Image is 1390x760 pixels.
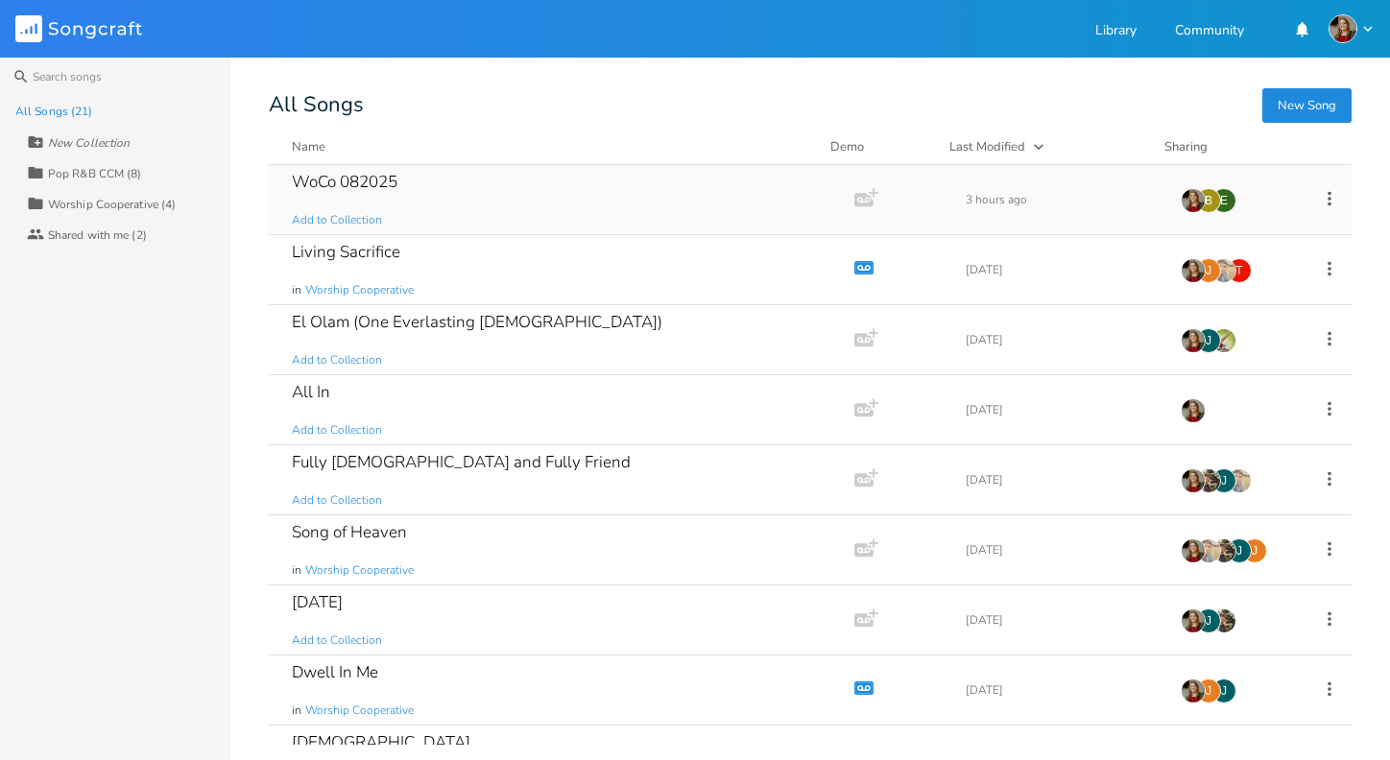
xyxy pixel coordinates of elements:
div: jbspears5698 [1242,538,1267,563]
img: Sheree Wright [1181,608,1206,633]
img: Jenna Yeager [1196,538,1221,563]
div: Shared with me (2) [48,229,147,241]
img: benpatatmusic [1211,608,1236,633]
div: [DATE] [292,594,343,610]
span: Add to Collection [292,632,382,649]
img: Sheree Wright [1181,398,1206,423]
div: [DATE] [966,474,1158,486]
div: Joe Cuyar [1211,468,1236,493]
img: Jenna Yeager [1227,468,1252,493]
img: Sheree Wright [1329,14,1357,43]
span: in [292,702,301,719]
span: Add to Collection [292,492,382,509]
div: Song of Heaven [292,524,407,540]
div: [DATE] [966,334,1158,345]
span: Add to Collection [292,352,382,368]
div: trey.stahlsmith [1227,258,1252,283]
div: 3 hours ago [966,194,1158,205]
img: Sheree Wright [1181,258,1206,283]
span: Worship Cooperative [305,702,414,719]
div: emilylynchcupelli [1211,188,1236,213]
a: Community [1175,24,1244,40]
img: Sheree Wright [1181,468,1206,493]
div: Sharing [1164,137,1280,156]
div: Dwell In Me [292,664,378,680]
div: Joe Cuyar [1227,538,1252,563]
img: Lisa Schneider [1211,328,1236,353]
span: Worship Cooperative [305,282,414,298]
div: jbspears5698 [1196,258,1221,283]
div: All Songs [269,96,1352,114]
div: brian.fannin.music [1196,188,1221,213]
div: [DEMOGRAPHIC_DATA] [292,734,470,750]
div: Demo [830,137,926,156]
div: WoCo 082025 [292,174,397,190]
div: Joe Cuyar [1211,678,1236,703]
div: [DATE] [966,404,1158,416]
img: Sheree Wright [1181,678,1206,703]
div: Joe Cuyar [1196,328,1221,353]
div: Pop R&B CCM (8) [48,168,142,179]
button: Last Modified [949,137,1141,156]
div: Last Modified [949,138,1025,155]
div: [DATE] [966,544,1158,556]
div: Joe Cuyar [1196,608,1221,633]
div: Fully [DEMOGRAPHIC_DATA] and Fully Friend [292,454,631,470]
div: All In [292,384,330,400]
span: Add to Collection [292,422,382,439]
div: New Collection [48,137,130,149]
img: Jenna Yeager [1211,258,1236,283]
div: [DATE] [966,684,1158,696]
div: [DATE] [966,264,1158,275]
span: in [292,282,301,298]
img: benpatatmusic [1196,468,1221,493]
div: All Songs (21) [15,106,92,117]
div: [DATE] [966,614,1158,626]
button: New Song [1262,88,1352,123]
span: Worship Cooperative [305,562,414,579]
img: Sheree Wright [1181,328,1206,353]
img: Sheree Wright [1181,538,1206,563]
span: Add to Collection [292,212,382,228]
button: Name [292,137,807,156]
div: jbspears5698 [1196,678,1221,703]
div: El Olam (One Everlasting [DEMOGRAPHIC_DATA]) [292,314,662,330]
a: Library [1095,24,1137,40]
div: Name [292,138,325,155]
div: Worship Cooperative (4) [48,199,176,210]
div: Living Sacrifice [292,244,400,260]
img: benpatatmusic [1211,538,1236,563]
span: in [292,562,301,579]
img: Sheree Wright [1181,188,1206,213]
